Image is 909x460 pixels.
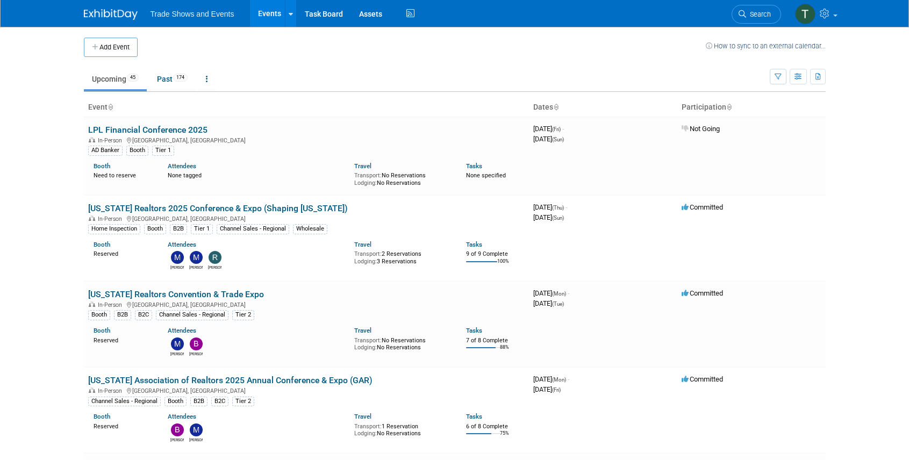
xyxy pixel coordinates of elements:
a: Attendees [168,327,196,334]
div: Booth [164,397,187,406]
div: 2 Reservations 3 Reservations [354,248,450,265]
a: Booth [94,327,110,334]
div: Tier 2 [232,310,254,320]
div: No Reservations No Reservations [354,170,450,186]
div: Reserved [94,335,152,344]
div: 9 of 9 Complete [466,250,525,258]
a: Travel [354,327,371,334]
div: Tier 1 [152,146,174,155]
span: - [566,203,567,211]
a: Travel [354,241,371,248]
span: [DATE] [533,289,569,297]
a: Tasks [466,327,482,334]
img: Barbara Wilkinson [171,423,184,436]
a: Attendees [168,162,196,170]
a: Tasks [466,241,482,248]
span: 45 [127,74,139,82]
a: Attendees [168,241,196,248]
img: ExhibitDay [84,9,138,20]
div: Booth [126,146,148,155]
div: 6 of 8 Complete [466,423,525,430]
div: Home Inspection [88,224,140,234]
span: [DATE] [533,385,561,393]
td: 88% [500,344,509,359]
span: Not Going [682,125,720,133]
a: Travel [354,413,371,420]
a: Booth [94,241,110,248]
div: 1 Reservation No Reservations [354,421,450,437]
div: Tier 2 [232,397,254,406]
span: 174 [173,74,188,82]
span: In-Person [98,387,125,394]
div: Reserved [94,421,152,430]
div: Channel Sales - Regional [88,397,161,406]
div: B2C [135,310,152,320]
img: Maurice Vincent [171,337,184,350]
a: Booth [94,413,110,420]
a: Upcoming45 [84,69,147,89]
img: Tiff Wagner [795,4,815,24]
div: Barbara Wilkinson [170,436,184,443]
a: Travel [354,162,371,170]
span: - [562,125,564,133]
span: (Sun) [552,215,564,221]
img: In-Person Event [89,215,95,221]
button: Add Event [84,38,138,57]
a: [US_STATE] Association of Realtors 2025 Annual Conference & Expo (GAR) [88,375,373,385]
div: Channel Sales - Regional [156,310,228,320]
a: Sort by Event Name [108,103,113,111]
div: AD Banker [88,146,123,155]
div: No Reservations No Reservations [354,335,450,351]
div: B2B [114,310,131,320]
a: Past174 [149,69,196,89]
img: Mike Schalk [190,251,203,264]
img: Michael Cardillo [171,251,184,264]
span: In-Person [98,301,125,308]
div: [GEOGRAPHIC_DATA], [GEOGRAPHIC_DATA] [88,300,525,308]
a: Tasks [466,162,482,170]
span: (Fri) [552,126,561,132]
th: Dates [529,98,677,117]
div: B2C [211,397,228,406]
span: Trade Shows and Events [151,10,234,18]
span: Lodging: [354,430,377,437]
div: B2B [170,224,187,234]
td: 100% [497,258,509,273]
a: Search [732,5,781,24]
img: Rob Schroeder [209,251,221,264]
span: (Thu) [552,205,564,211]
a: Sort by Start Date [553,103,559,111]
div: Tier 1 [191,224,213,234]
img: In-Person Event [89,387,95,393]
img: Barbara Wilkinson [190,337,203,350]
span: None specified [466,172,506,179]
span: Lodging: [354,258,377,265]
span: Committed [682,375,723,383]
span: (Sun) [552,136,564,142]
th: Event [84,98,529,117]
div: [GEOGRAPHIC_DATA], [GEOGRAPHIC_DATA] [88,135,525,144]
td: 75% [500,430,509,445]
span: - [568,289,569,297]
span: [DATE] [533,125,564,133]
span: [DATE] [533,213,564,221]
img: In-Person Event [89,301,95,307]
span: Transport: [354,423,382,430]
div: [GEOGRAPHIC_DATA], [GEOGRAPHIC_DATA] [88,214,525,222]
div: None tagged [168,170,346,179]
span: Search [746,10,771,18]
a: LPL Financial Conference 2025 [88,125,207,135]
div: [GEOGRAPHIC_DATA], [GEOGRAPHIC_DATA] [88,386,525,394]
span: [DATE] [533,135,564,143]
a: [US_STATE] Realtors 2025 Conference & Expo (Shaping [US_STATE]) [88,203,348,213]
div: Channel Sales - Regional [217,224,289,234]
div: Booth [88,310,110,320]
span: (Mon) [552,291,566,297]
span: Committed [682,289,723,297]
div: Need to reserve [94,170,152,179]
span: [DATE] [533,203,567,211]
img: Maurice Vincent [190,423,203,436]
a: [US_STATE] Realtors Convention & Trade Expo [88,289,264,299]
div: Maurice Vincent [170,350,184,357]
div: Maurice Vincent [189,436,203,443]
